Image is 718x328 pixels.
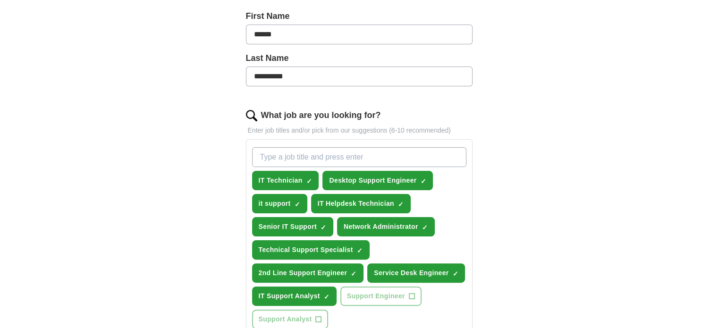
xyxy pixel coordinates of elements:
[252,263,364,283] button: 2nd Line Support Engineer✓
[398,201,404,208] span: ✓
[259,314,312,324] span: Support Analyst
[252,171,319,190] button: IT Technician✓
[246,52,473,65] label: Last Name
[337,217,435,236] button: Network Administrator✓
[422,224,428,231] span: ✓
[252,217,333,236] button: Senior IT Support✓
[367,263,465,283] button: Service Desk Engineer✓
[259,199,291,209] span: it support
[324,293,329,301] span: ✓
[347,291,405,301] span: Support Engineer
[295,201,300,208] span: ✓
[259,291,320,301] span: IT Support Analyst
[252,194,307,213] button: it support✓
[252,147,466,167] input: Type a job title and press enter
[329,176,416,185] span: Desktop Support Engineer
[252,286,337,306] button: IT Support Analyst✓
[311,194,411,213] button: IT Helpdesk Technician✓
[259,222,317,232] span: Senior IT Support
[246,126,473,135] p: Enter job titles and/or pick from our suggestions (6-10 recommended)
[259,268,347,278] span: 2nd Line Support Engineer
[344,222,418,232] span: Network Administrator
[321,224,326,231] span: ✓
[246,110,257,121] img: search.png
[259,176,303,185] span: IT Technician
[357,247,363,254] span: ✓
[452,270,458,278] span: ✓
[322,171,433,190] button: Desktop Support Engineer✓
[420,177,426,185] span: ✓
[340,286,422,306] button: Support Engineer
[318,199,394,209] span: IT Helpdesk Technician
[374,268,448,278] span: Service Desk Engineer
[306,177,312,185] span: ✓
[261,109,381,122] label: What job are you looking for?
[351,270,356,278] span: ✓
[246,10,473,23] label: First Name
[259,245,353,255] span: Technical Support Specialist
[252,240,370,260] button: Technical Support Specialist✓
